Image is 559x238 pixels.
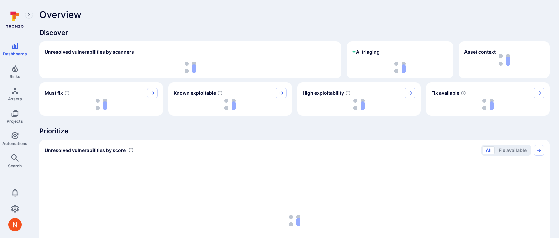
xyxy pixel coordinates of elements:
div: loading spinner [303,98,415,110]
div: Number of vulnerabilities in status 'Open' 'Triaged' and 'In process' grouped by score [128,147,134,154]
span: Prioritize [39,126,550,136]
span: Risks [10,74,20,79]
img: Loading... [224,99,236,110]
img: ACg8ocIprwjrgDQnDsNSk9Ghn5p5-B8DpAKWoJ5Gi9syOE4K59tr4Q=s96-c [8,218,22,231]
div: loading spinner [45,98,158,110]
img: Loading... [353,99,365,110]
span: Discover [39,28,550,37]
span: Asset context [464,49,496,55]
svg: Vulnerabilities with fix available [461,90,466,96]
span: High exploitability [303,90,344,96]
div: loading spinner [431,98,544,110]
svg: Risk score >=40 , missed SLA [64,90,70,96]
svg: EPSS score ≥ 0.7 [345,90,351,96]
button: Expand navigation menu [25,11,33,19]
img: Loading... [289,215,300,226]
div: Must fix [39,82,163,116]
span: Dashboards [3,51,27,56]
span: Known exploitable [174,90,216,96]
div: Fix available [426,82,550,116]
span: Overview [39,9,81,20]
button: Fix available [496,146,530,154]
span: Search [8,163,22,168]
i: Expand navigation menu [27,12,31,18]
div: loading spinner [174,98,287,110]
span: Fix available [431,90,459,96]
button: All [483,146,495,154]
div: loading spinner [352,62,448,73]
img: Loading... [96,99,107,110]
div: Neeren Patki [8,218,22,231]
span: Must fix [45,90,63,96]
span: Automations [2,141,27,146]
span: Unresolved vulnerabilities by score [45,147,126,154]
span: Assets [8,96,22,101]
div: loading spinner [45,62,336,73]
img: Loading... [482,99,494,110]
img: Loading... [185,62,196,73]
svg: Confirmed exploitable by KEV [217,90,223,96]
h2: Unresolved vulnerabilities by scanners [45,49,134,55]
h2: AI triaging [352,49,380,55]
div: Known exploitable [168,82,292,116]
img: Loading... [394,62,406,73]
span: Projects [7,119,23,124]
div: High exploitability [297,82,421,116]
